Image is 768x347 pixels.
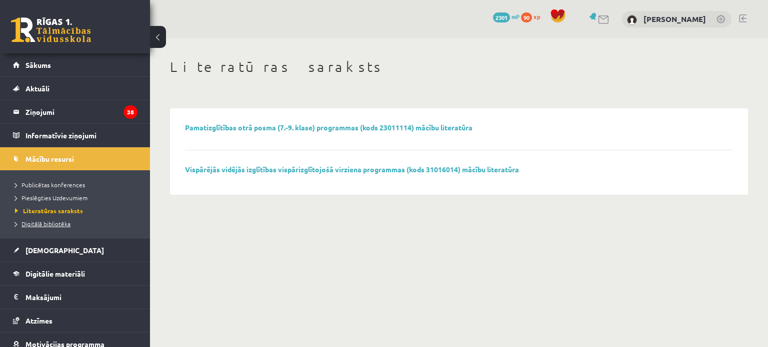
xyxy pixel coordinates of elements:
span: Publicētas konferences [15,181,85,189]
a: Digitālā bibliotēka [15,219,140,228]
a: 2301 mP [493,12,519,20]
span: xp [533,12,540,20]
h1: Literatūras saraksts [170,58,748,75]
a: Atzīmes [13,309,137,332]
legend: Informatīvie ziņojumi [25,124,137,147]
a: Maksājumi [13,286,137,309]
legend: Maksājumi [25,286,137,309]
a: Sākums [13,53,137,76]
span: Digitālie materiāli [25,269,85,278]
span: Mācību resursi [25,154,74,163]
span: Sākums [25,60,51,69]
span: 2301 [493,12,510,22]
img: Elizabete Anna Trenmore [627,15,637,25]
a: Pieslēgties Uzdevumiem [15,193,140,202]
i: 38 [123,105,137,119]
a: [PERSON_NAME] [643,14,706,24]
legend: Ziņojumi [25,100,137,123]
span: Digitālā bibliotēka [15,220,70,228]
span: Literatūras saraksts [15,207,83,215]
a: Digitālie materiāli [13,262,137,285]
span: Pieslēgties Uzdevumiem [15,194,87,202]
span: 90 [521,12,532,22]
a: Vispārējās vidējās izglītības vispārizglītojošā virziena programmas (kods 31016014) mācību litera... [185,165,519,174]
span: Aktuāli [25,84,49,93]
a: Pamatizglītības otrā posma (7.-9. klase) programmas (kods 23011114) mācību literatūra [185,123,472,132]
a: Rīgas 1. Tālmācības vidusskola [11,17,91,42]
a: Publicētas konferences [15,180,140,189]
a: Mācību resursi [13,147,137,170]
a: 90 xp [521,12,545,20]
a: Literatūras saraksts [15,206,140,215]
span: Atzīmes [25,316,52,325]
a: Informatīvie ziņojumi [13,124,137,147]
a: Ziņojumi38 [13,100,137,123]
span: [DEMOGRAPHIC_DATA] [25,246,104,255]
span: mP [511,12,519,20]
a: Aktuāli [13,77,137,100]
a: [DEMOGRAPHIC_DATA] [13,239,137,262]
